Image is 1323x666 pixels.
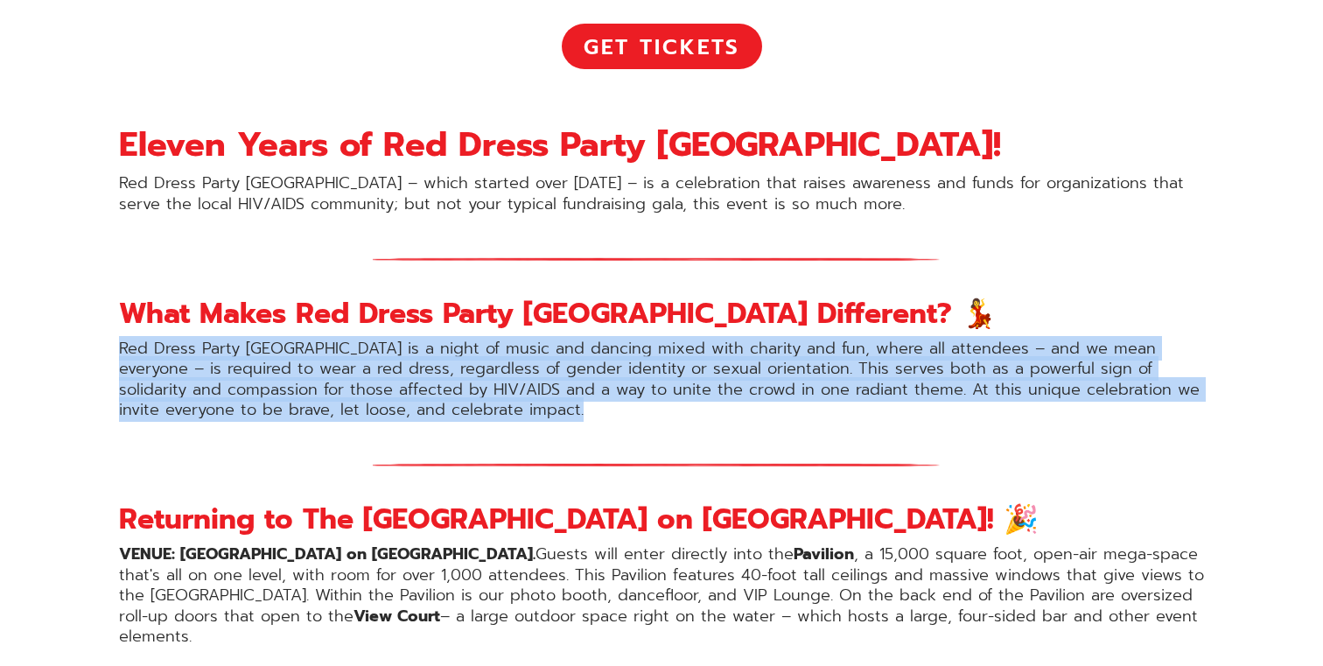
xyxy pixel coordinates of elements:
strong: Pavilion [794,542,854,566]
strong: View Court [353,604,440,628]
strong: VENUE: [GEOGRAPHIC_DATA] on [GEOGRAPHIC_DATA]. [119,542,535,566]
strong: What Makes Red Dress Party [GEOGRAPHIC_DATA] Different? 💃 [119,292,997,335]
strong: Returning to The [GEOGRAPHIC_DATA] on [GEOGRAPHIC_DATA]! 🎉 [119,498,1039,541]
a: Get Tickets [562,24,762,69]
p: Red Dress Party [GEOGRAPHIC_DATA] is a night of music and dancing mixed with charity and fun, whe... [119,339,1204,421]
p: Guests will enter directly into the , a 15,000 square foot, open-air mega-space that's all on one... [119,544,1204,647]
p: Red Dress Party [GEOGRAPHIC_DATA] – which started over [DATE] – is a celebration that raises awar... [119,173,1204,214]
strong: Eleven Years of Red Dress Party [GEOGRAPHIC_DATA]! [119,120,1001,170]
